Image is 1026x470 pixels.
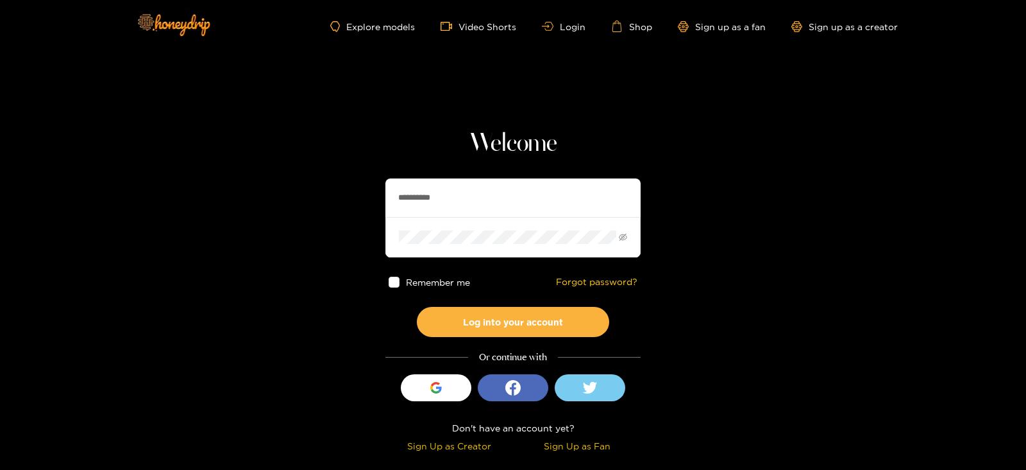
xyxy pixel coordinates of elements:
[330,21,415,32] a: Explore models
[389,439,510,453] div: Sign Up as Creator
[385,421,641,435] div: Don't have an account yet?
[385,128,641,159] h1: Welcome
[678,21,766,32] a: Sign up as a fan
[791,21,898,32] a: Sign up as a creator
[542,22,585,31] a: Login
[441,21,458,32] span: video-camera
[611,21,652,32] a: Shop
[441,21,516,32] a: Video Shorts
[516,439,637,453] div: Sign Up as Fan
[619,233,627,241] span: eye-invisible
[385,350,641,365] div: Or continue with
[406,277,470,287] span: Remember me
[556,277,637,288] a: Forgot password?
[417,307,609,337] button: Log into your account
